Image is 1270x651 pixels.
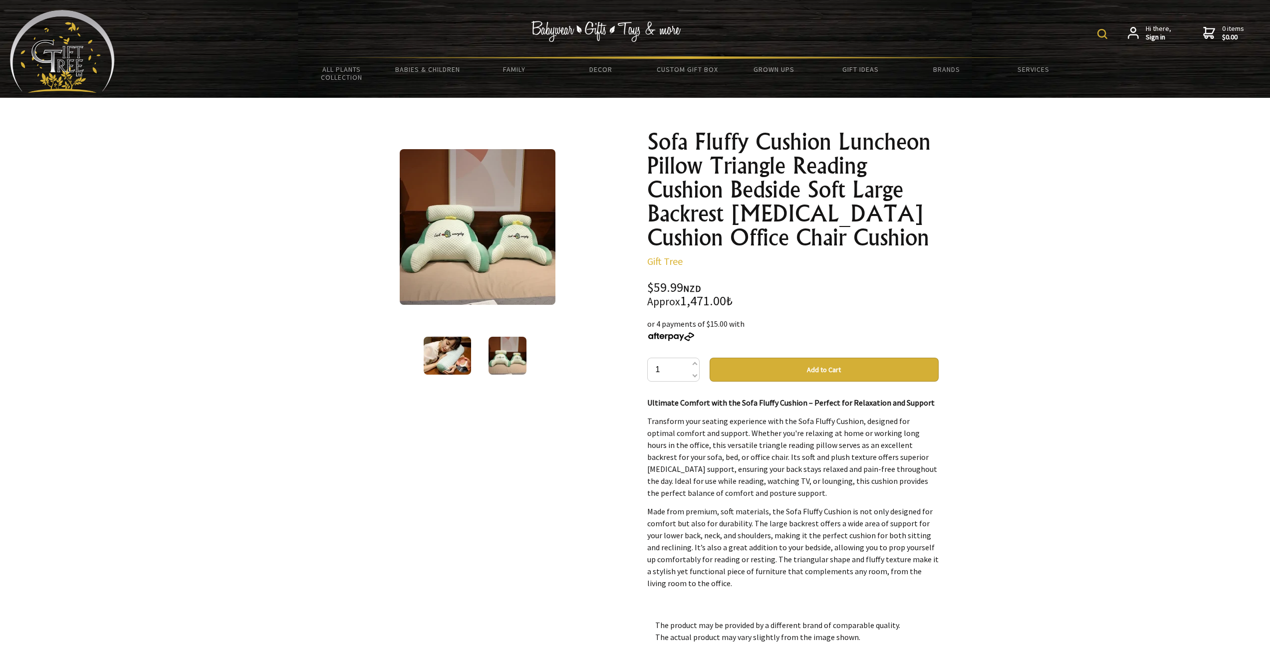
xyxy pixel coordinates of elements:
a: All Plants Collection [298,59,385,88]
p: Made from premium, soft materials, the Sofa Fluffy Cushion is not only designed for comfort but a... [647,505,939,589]
p: Transform your seating experience with the Sofa Fluffy Cushion, designed for optimal comfort and ... [647,415,939,499]
a: Gift Tree [647,255,683,267]
div: MaterialClothProduct AttributesOrdinaryPackage Size350*300*120(1mm); 400*300*120(1mm); 350*300*20... [647,397,939,596]
img: Babyware - Gifts - Toys and more... [10,10,115,93]
h1: Sofa Fluffy Cushion Luncheon Pillow Triangle Reading Cushion Bedside Soft Large Backrest [MEDICAL... [647,130,939,249]
span: Hi there, [1146,24,1171,42]
a: Family [471,59,557,80]
span: 0 items [1222,24,1244,42]
p: The product may be provided by a different brand of comparable quality. The actual product may va... [655,619,931,643]
img: Sofa Fluffy Cushion Luncheon Pillow Triangle Reading Cushion Bedside Soft Large Backrest Lumbar C... [424,337,471,375]
a: Custom Gift Box [644,59,731,80]
a: Babies & Children [385,59,471,80]
img: Sofa Fluffy Cushion Luncheon Pillow Triangle Reading Cushion Bedside Soft Large Backrest Lumbar C... [400,149,555,305]
a: Services [990,59,1076,80]
a: Grown Ups [731,59,817,80]
div: or 4 payments of $15.00 with [647,318,939,342]
img: Babywear - Gifts - Toys & more [531,21,681,42]
a: 0 items$0.00 [1203,24,1244,42]
strong: Sign in [1146,33,1171,42]
a: Decor [557,59,644,80]
a: Hi there,Sign in [1128,24,1171,42]
small: Approx [647,295,680,308]
strong: $0.00 [1222,33,1244,42]
img: Sofa Fluffy Cushion Luncheon Pillow Triangle Reading Cushion Bedside Soft Large Backrest Lumbar C... [489,337,526,375]
button: Add to Cart [710,358,939,382]
a: Gift Ideas [817,59,903,80]
div: $59.99 1,471.00₺ [647,281,939,308]
strong: Ultimate Comfort with the Sofa Fluffy Cushion – Perfect for Relaxation and Support [647,398,935,408]
img: Afterpay [647,332,695,341]
a: Brands [904,59,990,80]
span: NZD [683,283,701,294]
img: product search [1097,29,1107,39]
